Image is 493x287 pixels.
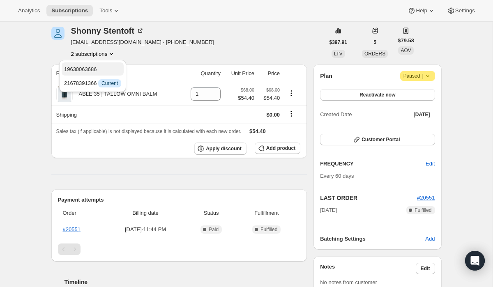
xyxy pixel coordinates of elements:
[56,129,242,134] span: Sales tax (if applicable) is not displayed because it is calculated with each new order.
[426,160,435,168] span: Edit
[209,226,219,233] span: Paid
[71,50,116,58] button: Product actions
[190,209,233,217] span: Status
[334,51,343,57] span: LTV
[285,109,298,118] button: Shipping actions
[18,7,40,14] span: Analytics
[106,225,185,234] span: [DATE] · 11:44 PM
[238,94,254,102] span: $54.40
[51,27,65,40] span: Shonny Stentoft
[398,37,414,45] span: $79.58
[320,279,377,285] span: No notes from customer
[62,62,124,76] button: 19630063686
[320,173,354,179] span: Every 60 days
[320,89,435,101] button: Reactivate now
[106,209,185,217] span: Billing date
[259,94,280,102] span: $54.40
[58,196,301,204] h2: Payment attempts
[401,48,411,53] span: AOV
[65,278,307,286] h2: Timeline
[320,72,332,80] h2: Plan
[425,235,435,243] span: Add
[320,110,352,119] span: Created Date
[403,72,432,80] span: Paused
[417,195,435,201] a: #20551
[409,109,435,120] button: [DATE]
[266,87,280,92] small: $68.00
[13,5,45,16] button: Analytics
[285,89,298,98] button: Product actions
[64,66,97,72] span: 19630063686
[325,37,352,48] button: $397.91
[181,64,223,83] th: Quantity
[320,206,337,214] span: [DATE]
[194,142,246,155] button: Apply discount
[403,5,440,16] button: Help
[414,111,430,118] span: [DATE]
[455,7,475,14] span: Settings
[63,226,81,232] a: #20551
[71,38,214,46] span: [EMAIL_ADDRESS][DOMAIN_NAME] · [PHONE_NUMBER]
[465,251,485,271] div: Open Intercom Messenger
[416,263,435,274] button: Edit
[223,64,257,83] th: Unit Price
[320,235,425,243] h6: Batching Settings
[373,39,376,46] span: 5
[421,157,440,170] button: Edit
[237,209,295,217] span: Fulfillment
[417,194,435,202] button: #20551
[416,7,427,14] span: Help
[62,76,124,90] button: 21678391366 InfoCurrent
[329,39,347,46] span: $397.91
[442,5,480,16] button: Settings
[206,145,242,152] span: Apply discount
[359,92,395,98] span: Reactivate now
[46,5,93,16] button: Subscriptions
[58,243,301,255] nav: Pagination
[51,106,181,124] th: Shipping
[320,160,426,168] h2: FREQUENCY
[94,5,125,16] button: Tools
[320,194,417,202] h2: LAST ORDER
[71,27,144,35] div: Shonny Stentoft
[320,134,435,145] button: Customer Portal
[267,112,280,118] span: $0.00
[420,232,440,246] button: Add
[58,204,104,222] th: Order
[362,136,400,143] span: Customer Portal
[241,87,254,92] small: $68.00
[64,80,121,86] span: 21678391366
[260,226,277,233] span: Fulfilled
[266,145,295,152] span: Add product
[369,37,381,48] button: 5
[255,142,300,154] button: Add product
[320,263,416,274] h3: Notes
[51,7,88,14] span: Subscriptions
[422,73,423,79] span: |
[257,64,282,83] th: Price
[364,51,385,57] span: ORDERS
[99,7,112,14] span: Tools
[415,207,431,214] span: Fulfilled
[421,265,430,272] span: Edit
[249,128,266,134] span: $54.40
[51,64,181,83] th: Product
[101,80,118,87] span: Current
